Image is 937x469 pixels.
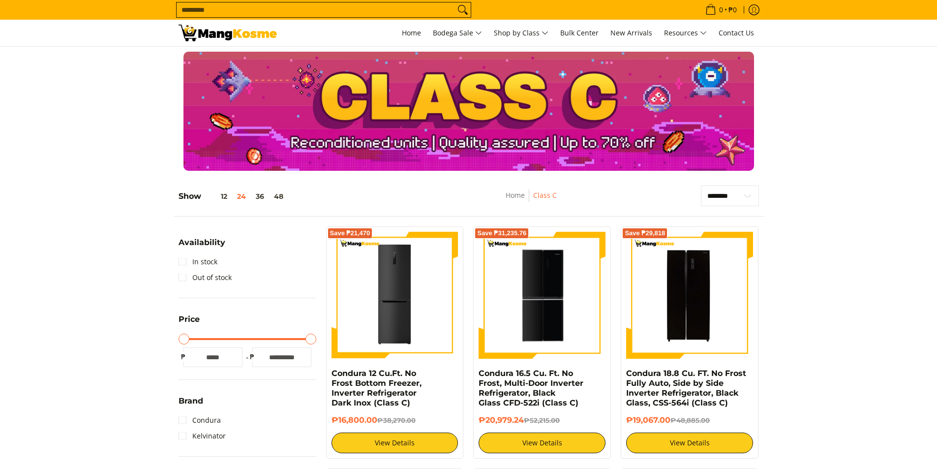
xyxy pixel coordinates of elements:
[626,232,753,359] img: Condura 18.8 Cu. FT. No Frost Fully Auto, Side by Side Inverter Refrigerator, Black Glass, CSS-56...
[433,27,482,39] span: Bodega Sale
[533,190,557,200] a: Class C
[506,190,525,200] a: Home
[670,416,710,424] del: ₱48,885.00
[605,20,657,46] a: New Arrivals
[477,230,526,236] span: Save ₱31,235.76
[179,239,225,254] summary: Open
[718,6,725,13] span: 0
[179,254,217,270] a: In stock
[524,416,560,424] del: ₱52,215.00
[179,397,203,405] span: Brand
[626,369,746,407] a: Condura 18.8 Cu. FT. No Frost Fully Auto, Side by Side Inverter Refrigerator, Black Glass, CSS-56...
[719,28,754,37] span: Contact Us
[445,189,617,212] nav: Breadcrumbs
[269,192,288,200] button: 48
[428,20,487,46] a: Bodega Sale
[479,233,605,357] img: Condura 16.5 Cu. Ft. No Frost, Multi-Door Inverter Refrigerator, Black Glass CFD-522i (Class C)
[479,369,583,407] a: Condura 16.5 Cu. Ft. No Frost, Multi-Door Inverter Refrigerator, Black Glass CFD-522i (Class C)
[247,352,257,362] span: ₱
[179,428,226,444] a: Kelvinator
[377,416,416,424] del: ₱38,270.00
[626,415,753,425] h6: ₱19,067.00
[714,20,759,46] a: Contact Us
[201,192,232,200] button: 12
[232,192,251,200] button: 24
[455,2,471,17] button: Search
[555,20,604,46] a: Bulk Center
[489,20,553,46] a: Shop by Class
[610,28,652,37] span: New Arrivals
[179,315,200,331] summary: Open
[560,28,599,37] span: Bulk Center
[664,27,707,39] span: Resources
[479,415,605,425] h6: ₱20,979.24
[332,369,422,407] a: Condura 12 Cu.Ft. No Frost Bottom Freezer, Inverter Refrigerator Dark Inox (Class C)
[179,315,200,323] span: Price
[179,239,225,247] span: Availability
[179,191,288,201] h5: Show
[179,25,277,41] img: Class C Home &amp; Business Appliances: Up to 70% Off l Mang Kosme
[179,352,188,362] span: ₱
[397,20,426,46] a: Home
[702,4,740,15] span: •
[251,192,269,200] button: 36
[727,6,738,13] span: ₱0
[179,397,203,412] summary: Open
[332,433,458,453] a: View Details
[330,230,370,236] span: Save ₱21,470
[626,433,753,453] a: View Details
[179,412,221,428] a: Condura
[659,20,712,46] a: Resources
[625,230,665,236] span: Save ₱29,818
[494,27,548,39] span: Shop by Class
[479,433,605,453] a: View Details
[332,415,458,425] h6: ₱16,800.00
[287,20,759,46] nav: Main Menu
[402,28,421,37] span: Home
[332,232,458,359] img: condura-no-frost-inverter-bottom-freezer-refrigerator-9-cubic-feet-class-c-mang-kosme
[179,270,232,285] a: Out of stock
